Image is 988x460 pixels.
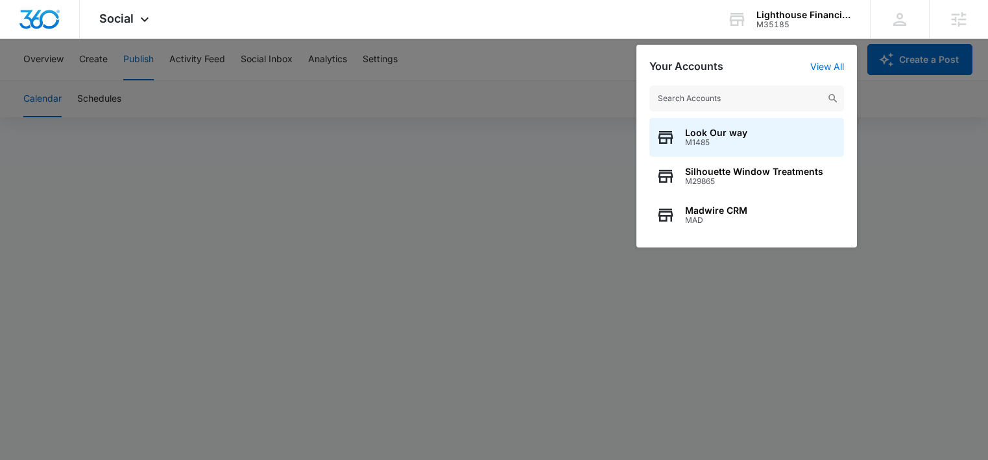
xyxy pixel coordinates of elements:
[685,138,747,147] span: M1485
[649,60,723,73] h2: Your Accounts
[685,205,747,216] span: Madwire CRM
[685,167,823,177] span: Silhouette Window Treatments
[756,10,851,20] div: account name
[756,20,851,29] div: account id
[685,216,747,225] span: MAD
[649,157,844,196] button: Silhouette Window TreatmentsM29865
[649,86,844,111] input: Search Accounts
[649,118,844,157] button: Look Our wayM1485
[649,196,844,235] button: Madwire CRMMAD
[685,128,747,138] span: Look Our way
[685,177,823,186] span: M29865
[99,12,134,25] span: Social
[810,61,844,72] a: View All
